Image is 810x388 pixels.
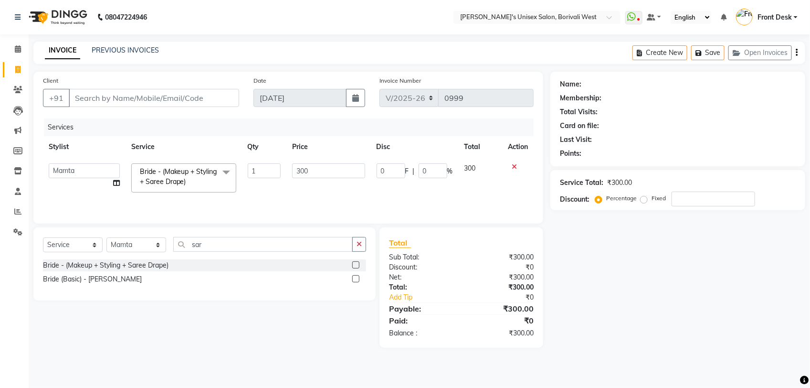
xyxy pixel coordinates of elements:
div: ₹300.00 [461,252,541,262]
div: Bride - (Makeup + Styling + Saree Drape) [43,260,168,270]
th: Action [502,136,534,158]
div: ₹300.00 [461,282,541,292]
span: | [413,166,415,176]
a: Add Tip [382,292,474,302]
div: Discount: [382,262,462,272]
b: 08047224946 [105,4,147,31]
div: Last Visit: [560,135,592,145]
div: Bride (Basic) - [PERSON_NAME] [43,274,142,284]
div: Name: [560,79,581,89]
span: Total [389,238,411,248]
th: Qty [242,136,287,158]
th: Total [459,136,502,158]
div: Points: [560,149,581,159]
label: Client [43,76,58,85]
div: Total Visits: [560,107,598,117]
div: Net: [382,272,462,282]
div: Discount: [560,194,589,205]
a: x [186,177,190,186]
th: Service [126,136,242,158]
button: Open Invoices [728,45,792,60]
label: Date [253,76,266,85]
span: F [405,166,409,176]
label: Invoice Number [379,76,421,85]
div: Services [44,119,541,136]
div: ₹300.00 [461,272,541,282]
th: Stylist [43,136,126,158]
div: Balance : [382,328,462,338]
div: ₹0 [461,262,541,272]
img: Front Desk [736,9,753,25]
div: ₹300.00 [461,328,541,338]
input: Search or Scan [173,237,353,252]
span: % [447,166,453,176]
div: Payable: [382,303,462,314]
label: Fixed [652,194,666,203]
div: Sub Total: [382,252,462,262]
button: +91 [43,89,70,107]
label: Percentage [606,194,637,203]
div: Paid: [382,315,462,326]
div: ₹0 [474,292,541,302]
button: Save [691,45,725,60]
button: Create New [632,45,687,60]
th: Disc [371,136,459,158]
div: ₹0 [461,315,541,326]
input: Search by Name/Mobile/Email/Code [69,89,239,107]
img: logo [24,4,90,31]
div: Total: [382,282,462,292]
div: Card on file: [560,121,599,131]
div: Membership: [560,93,601,103]
div: ₹300.00 [461,303,541,314]
span: 300 [464,164,476,172]
span: Bride - (Makeup + Styling + Saree Drape) [140,167,217,186]
span: Front Desk [757,12,792,22]
div: ₹300.00 [607,178,632,188]
div: Service Total: [560,178,603,188]
a: PREVIOUS INVOICES [92,46,159,54]
th: Price [286,136,370,158]
a: INVOICE [45,42,80,59]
